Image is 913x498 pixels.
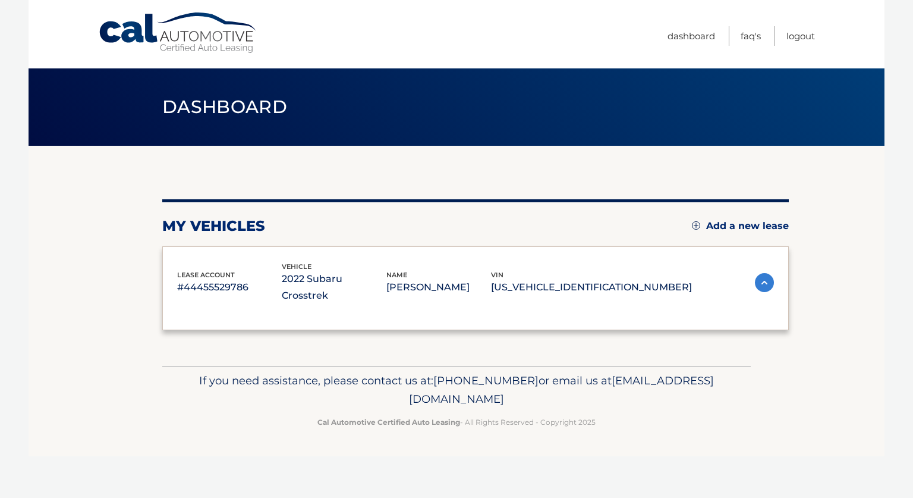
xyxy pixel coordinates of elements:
[433,374,539,387] span: [PHONE_NUMBER]
[170,416,743,428] p: - All Rights Reserved - Copyright 2025
[177,271,235,279] span: lease account
[692,220,789,232] a: Add a new lease
[386,271,407,279] span: name
[668,26,715,46] a: Dashboard
[741,26,761,46] a: FAQ's
[177,279,282,296] p: #44455529786
[98,12,259,54] a: Cal Automotive
[386,279,491,296] p: [PERSON_NAME]
[282,262,311,271] span: vehicle
[317,418,460,427] strong: Cal Automotive Certified Auto Leasing
[692,221,700,230] img: add.svg
[755,273,774,292] img: accordion-active.svg
[162,96,287,118] span: Dashboard
[282,271,386,304] p: 2022 Subaru Crosstrek
[170,371,743,409] p: If you need assistance, please contact us at: or email us at
[491,279,692,296] p: [US_VEHICLE_IDENTIFICATION_NUMBER]
[786,26,815,46] a: Logout
[491,271,503,279] span: vin
[162,217,265,235] h2: my vehicles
